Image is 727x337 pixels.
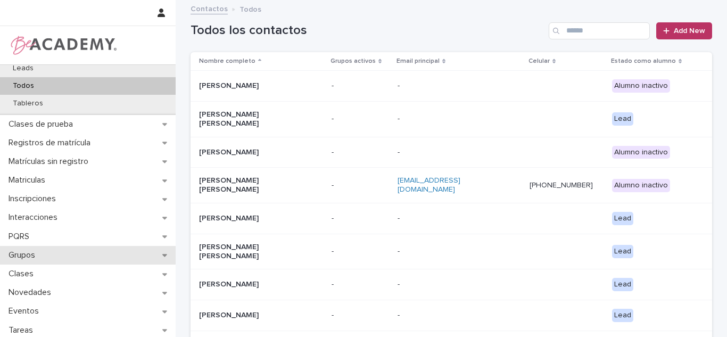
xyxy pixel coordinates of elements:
p: [PERSON_NAME] [PERSON_NAME] [199,243,305,261]
p: [PERSON_NAME] [199,148,305,157]
p: Leads [4,64,42,73]
div: Lead [612,245,633,258]
p: - [332,214,389,223]
p: - [398,81,504,91]
p: Eventos [4,306,47,316]
p: Novedades [4,287,60,298]
tr: [PERSON_NAME]-- Alumno inactivo [191,71,712,102]
p: [PERSON_NAME] [199,280,305,289]
div: Lead [612,278,633,291]
p: - [332,181,389,190]
span: Add New [674,27,705,35]
p: PQRS [4,232,38,242]
input: Search [549,22,650,39]
tr: [PERSON_NAME]-- Lead [191,269,712,300]
p: [PERSON_NAME] [PERSON_NAME] [199,110,305,128]
p: Matrículas sin registro [4,157,97,167]
div: Lead [612,112,633,126]
p: - [332,247,389,256]
p: Registros de matrícula [4,138,99,148]
div: Alumno inactivo [612,146,670,159]
div: Lead [612,212,633,225]
p: Nombre completo [199,55,255,67]
tr: [PERSON_NAME]-- Alumno inactivo [191,137,712,168]
p: - [332,81,389,91]
p: - [398,114,504,124]
p: Estado como alumno [611,55,676,67]
a: Contactos [191,2,228,14]
tr: [PERSON_NAME] [PERSON_NAME]-[EMAIL_ADDRESS][DOMAIN_NAME][PHONE_NUMBER] Alumno inactivo [191,168,712,203]
p: Grupos [4,250,44,260]
p: Celular [528,55,550,67]
p: Tareas [4,325,42,335]
p: - [398,214,504,223]
img: WPrjXfSUmiLcdUfaYY4Q [9,35,118,56]
div: Alumno inactivo [612,79,670,93]
p: - [332,114,389,124]
p: Interacciones [4,212,66,223]
p: - [332,148,389,157]
a: Add New [656,22,712,39]
p: [PERSON_NAME] [PERSON_NAME] [199,176,305,194]
tr: [PERSON_NAME] [PERSON_NAME]-- Lead [191,101,712,137]
p: [PERSON_NAME] [199,311,305,320]
a: [PHONE_NUMBER] [530,182,593,189]
tr: [PERSON_NAME]-- Lead [191,203,712,234]
p: Clases [4,269,42,279]
p: Email principal [396,55,440,67]
p: - [398,280,504,289]
p: Tableros [4,99,52,108]
p: Todos [4,81,43,91]
p: Grupos activos [331,55,376,67]
p: - [398,311,504,320]
p: Inscripciones [4,194,64,204]
div: Alumno inactivo [612,179,670,192]
h1: Todos los contactos [191,23,544,38]
p: Clases de prueba [4,119,81,129]
p: - [398,148,504,157]
p: - [332,311,389,320]
tr: [PERSON_NAME] [PERSON_NAME]-- Lead [191,234,712,269]
div: Lead [612,309,633,322]
p: Matriculas [4,175,54,185]
p: - [398,247,504,256]
tr: [PERSON_NAME]-- Lead [191,300,712,331]
a: [EMAIL_ADDRESS][DOMAIN_NAME] [398,177,460,193]
p: [PERSON_NAME] [199,81,305,91]
p: - [332,280,389,289]
p: Todos [239,3,261,14]
p: [PERSON_NAME] [199,214,305,223]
